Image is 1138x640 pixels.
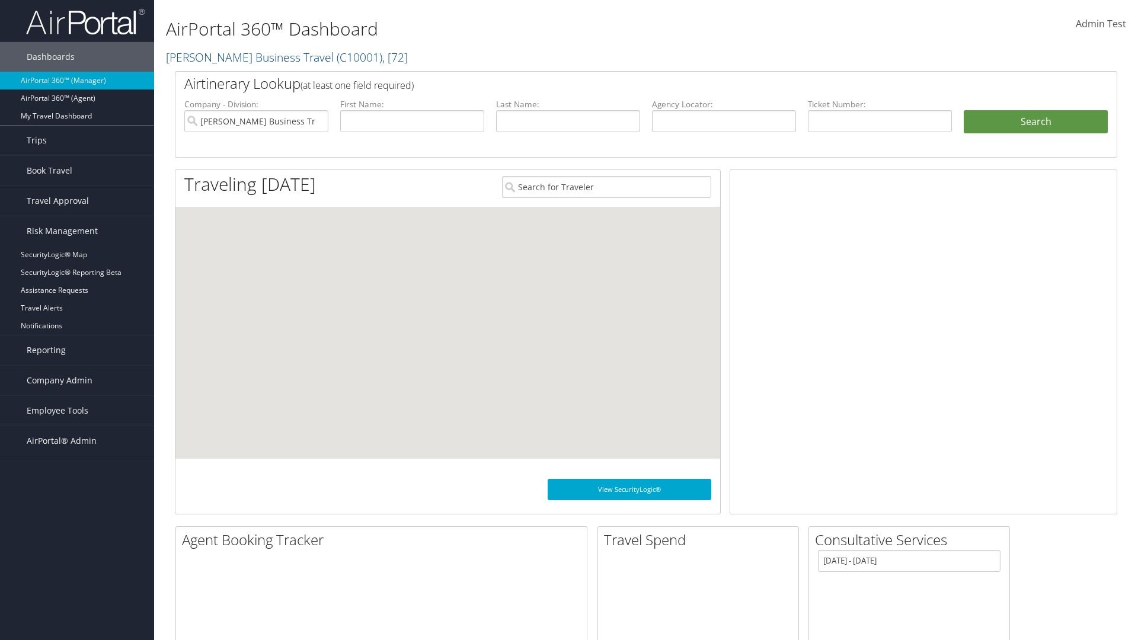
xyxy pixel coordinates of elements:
[166,17,806,41] h1: AirPortal 360™ Dashboard
[502,176,711,198] input: Search for Traveler
[26,8,145,36] img: airportal-logo.png
[496,98,640,110] label: Last Name:
[1076,17,1126,30] span: Admin Test
[184,73,1030,94] h2: Airtinerary Lookup
[27,186,89,216] span: Travel Approval
[27,335,66,365] span: Reporting
[1076,6,1126,43] a: Admin Test
[808,98,952,110] label: Ticket Number:
[815,530,1009,550] h2: Consultative Services
[548,479,711,500] a: View SecurityLogic®
[27,366,92,395] span: Company Admin
[27,156,72,185] span: Book Travel
[604,530,798,550] h2: Travel Spend
[964,110,1108,134] button: Search
[382,49,408,65] span: , [ 72 ]
[182,530,587,550] h2: Agent Booking Tracker
[184,172,316,197] h1: Traveling [DATE]
[27,216,98,246] span: Risk Management
[337,49,382,65] span: ( C10001 )
[652,98,796,110] label: Agency Locator:
[27,426,97,456] span: AirPortal® Admin
[184,98,328,110] label: Company - Division:
[27,396,88,425] span: Employee Tools
[340,98,484,110] label: First Name:
[27,126,47,155] span: Trips
[301,79,414,92] span: (at least one field required)
[166,49,408,65] a: [PERSON_NAME] Business Travel
[27,42,75,72] span: Dashboards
